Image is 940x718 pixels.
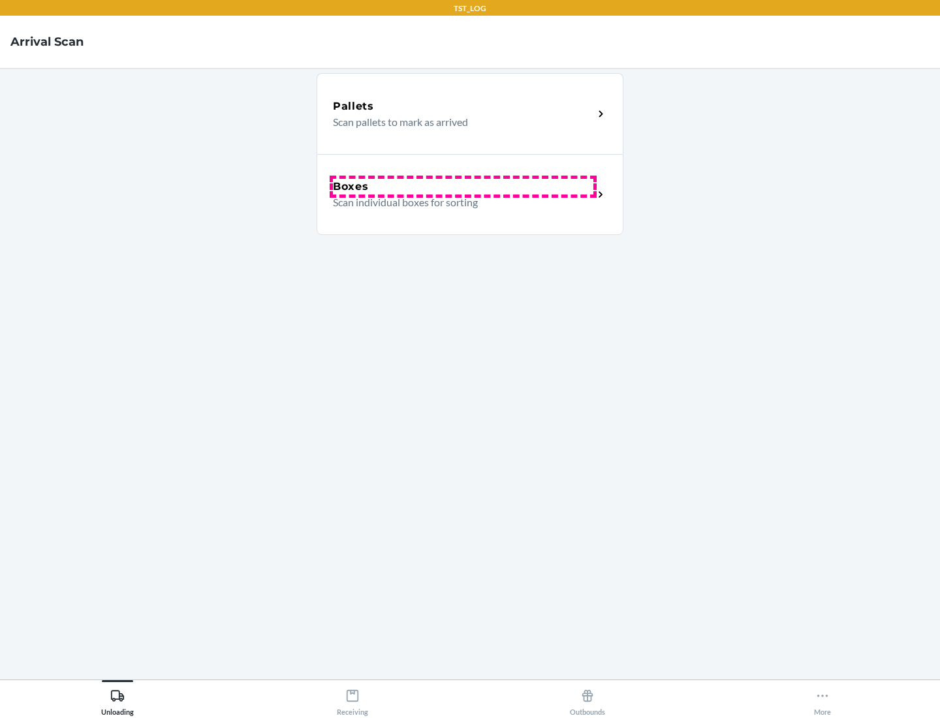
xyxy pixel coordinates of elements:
[333,114,583,130] p: Scan pallets to mark as arrived
[317,154,623,235] a: BoxesScan individual boxes for sorting
[333,99,374,114] h5: Pallets
[570,683,605,716] div: Outbounds
[337,683,368,716] div: Receiving
[705,680,940,716] button: More
[10,33,84,50] h4: Arrival Scan
[333,179,369,195] h5: Boxes
[317,73,623,154] a: PalletsScan pallets to mark as arrived
[454,3,486,14] p: TST_LOG
[101,683,134,716] div: Unloading
[814,683,831,716] div: More
[235,680,470,716] button: Receiving
[470,680,705,716] button: Outbounds
[333,195,583,210] p: Scan individual boxes for sorting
